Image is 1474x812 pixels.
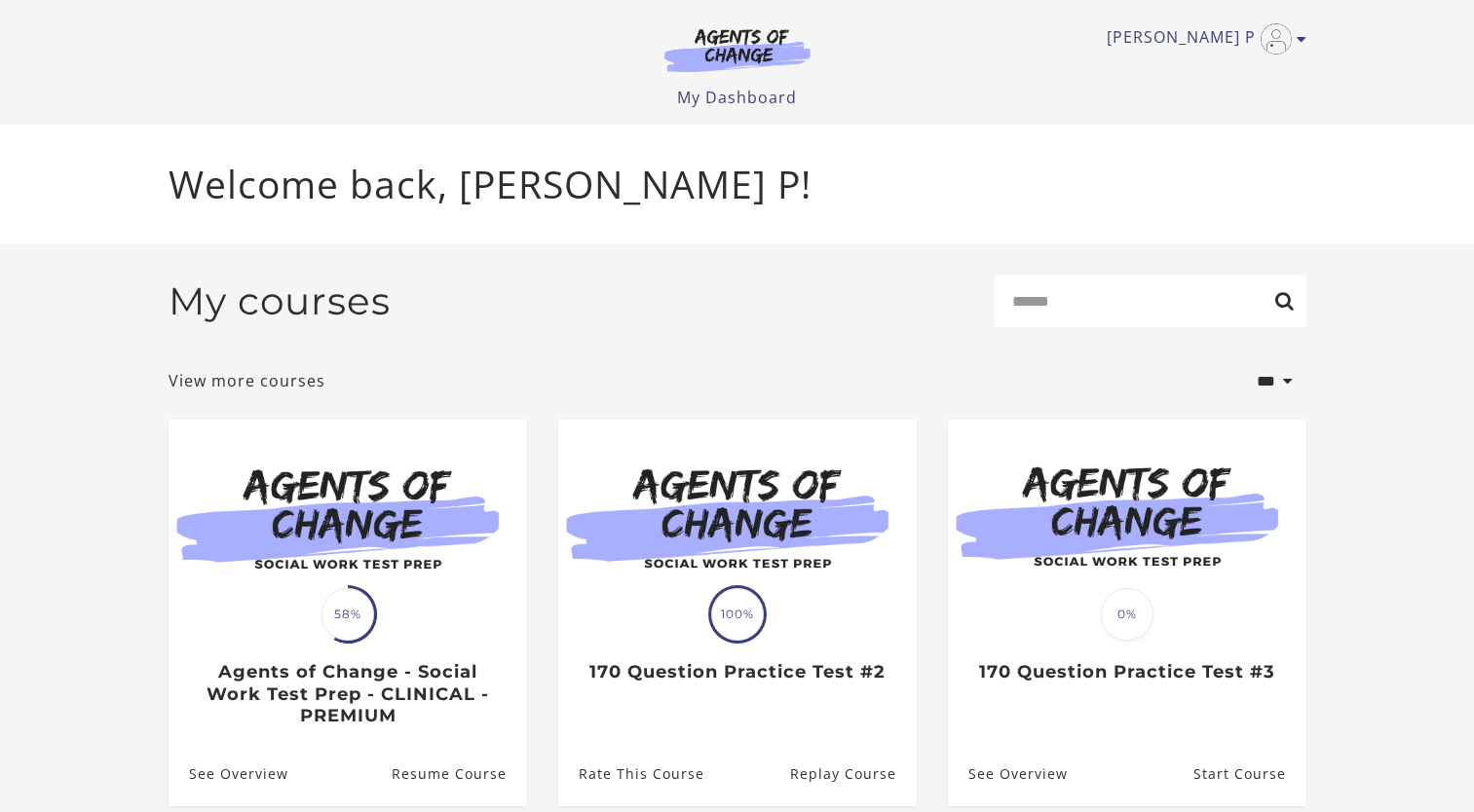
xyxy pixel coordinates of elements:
a: 170 Question Practice Test #2: Rate This Course [558,742,704,805]
a: Agents of Change - Social Work Test Prep - CLINICAL - PREMIUM: Resume Course [391,742,526,805]
a: 170 Question Practice Test #2: Resume Course [789,742,916,805]
h3: Agents of Change - Social Work Test Prep - CLINICAL - PREMIUM [189,661,506,727]
span: 100% [711,588,764,641]
a: 170 Question Practice Test #3: See Overview [948,742,1068,805]
p: Welcome back, [PERSON_NAME] P! [169,156,1306,213]
a: My Dashboard [677,87,797,108]
a: View more courses [169,369,325,392]
a: Toggle menu [1107,23,1297,55]
h3: 170 Question Practice Test #2 [579,661,895,683]
a: Agents of Change - Social Work Test Prep - CLINICAL - PREMIUM: See Overview [169,742,288,805]
img: Agents of Change Logo [644,27,831,72]
a: 170 Question Practice Test #3: Resume Course [1192,742,1305,805]
h3: 170 Question Practice Test #3 [968,661,1285,683]
span: 58% [321,588,374,641]
h2: My courses [169,278,391,324]
span: 0% [1101,588,1153,641]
